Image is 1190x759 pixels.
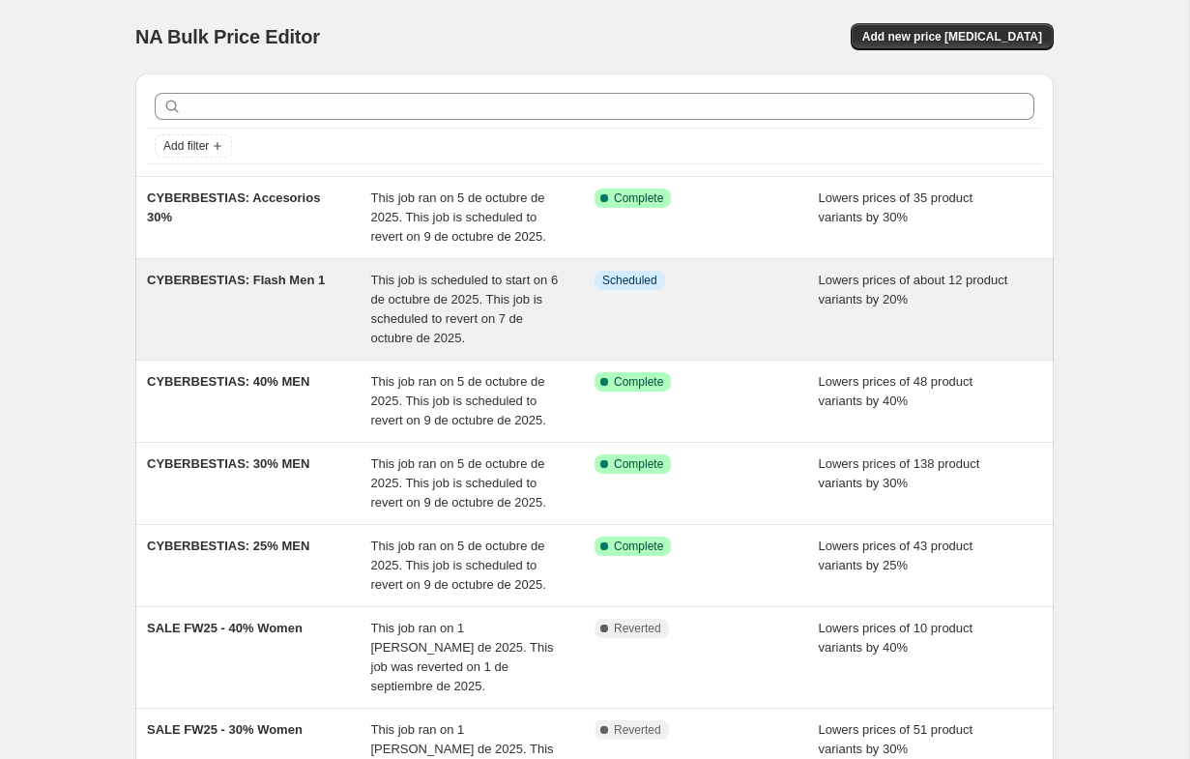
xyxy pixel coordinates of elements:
[819,539,973,572] span: Lowers prices of 43 product variants by 25%
[371,621,554,693] span: This job ran on 1 [PERSON_NAME] de 2025. This job was reverted on 1 de septiembre de 2025.
[851,23,1054,50] button: Add new price [MEDICAL_DATA]
[602,273,657,288] span: Scheduled
[147,456,309,471] span: CYBERBESTIAS: 30% MEN
[147,539,309,553] span: CYBERBESTIAS: 25% MEN
[147,722,303,737] span: SALE FW25 - 30% Women
[819,722,973,756] span: Lowers prices of 51 product variants by 30%
[371,273,559,345] span: This job is scheduled to start on 6 de octubre de 2025. This job is scheduled to revert on 7 de o...
[819,374,973,408] span: Lowers prices of 48 product variants by 40%
[819,190,973,224] span: Lowers prices of 35 product variants by 30%
[614,456,663,472] span: Complete
[371,374,546,427] span: This job ran on 5 de octubre de 2025. This job is scheduled to revert on 9 de octubre de 2025.
[371,190,546,244] span: This job ran on 5 de octubre de 2025. This job is scheduled to revert on 9 de octubre de 2025.
[819,621,973,655] span: Lowers prices of 10 product variants by 40%
[862,29,1042,44] span: Add new price [MEDICAL_DATA]
[371,539,546,592] span: This job ran on 5 de octubre de 2025. This job is scheduled to revert on 9 de octubre de 2025.
[135,26,320,47] span: NA Bulk Price Editor
[614,190,663,206] span: Complete
[147,190,320,224] span: CYBERBESTIAS: Accesorios 30%
[819,456,980,490] span: Lowers prices of 138 product variants by 30%
[614,374,663,390] span: Complete
[147,621,303,635] span: SALE FW25 - 40% Women
[163,138,209,154] span: Add filter
[614,621,661,636] span: Reverted
[147,374,309,389] span: CYBERBESTIAS: 40% MEN
[819,273,1008,307] span: Lowers prices of about 12 product variants by 20%
[614,539,663,554] span: Complete
[371,456,546,510] span: This job ran on 5 de octubre de 2025. This job is scheduled to revert on 9 de octubre de 2025.
[147,273,325,287] span: CYBERBESTIAS: Flash Men 1
[614,722,661,738] span: Reverted
[155,134,232,158] button: Add filter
